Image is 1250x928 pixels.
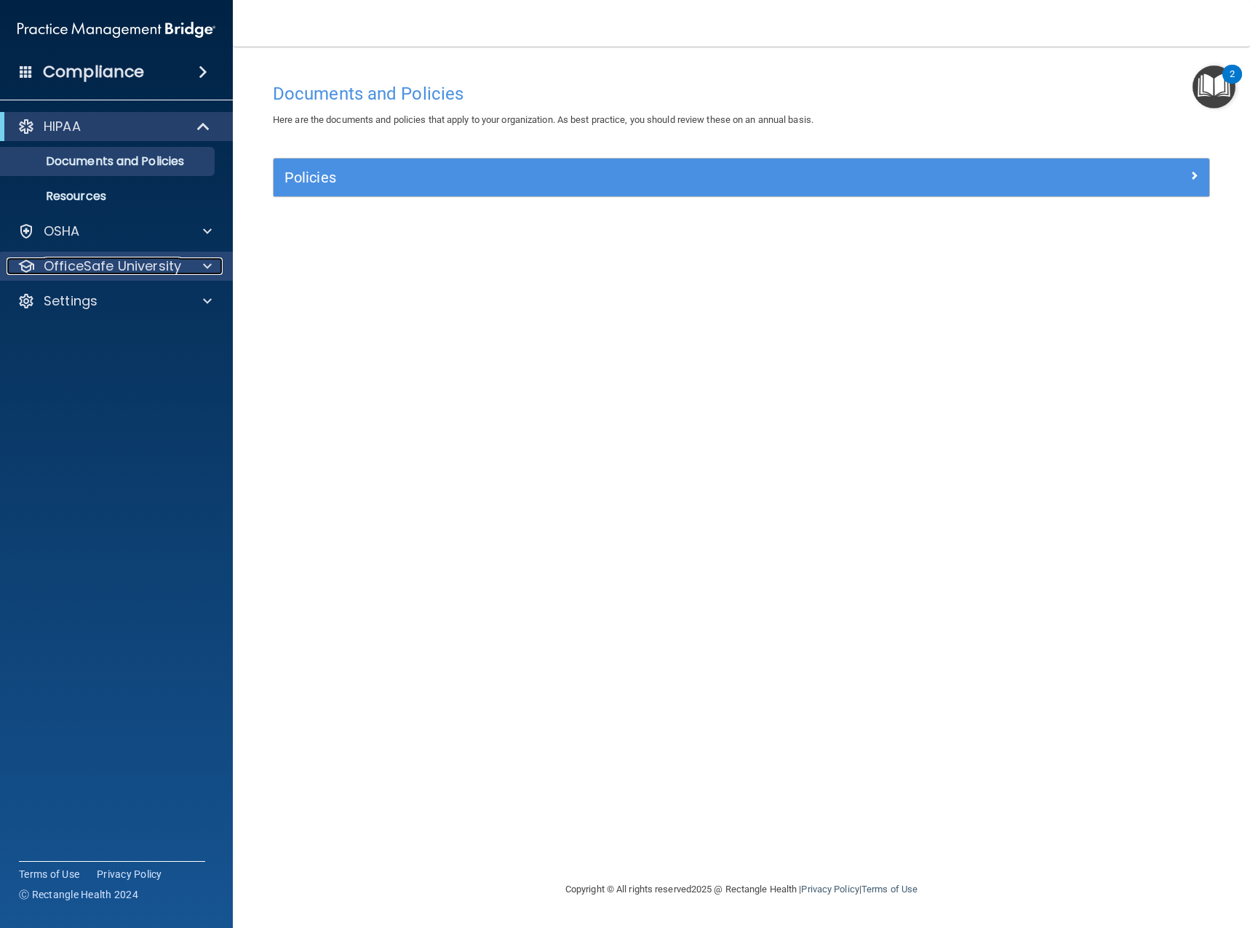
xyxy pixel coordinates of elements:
[17,257,212,275] a: OfficeSafe University
[284,166,1198,189] a: Policies
[1230,74,1235,93] div: 2
[19,887,138,902] span: Ⓒ Rectangle Health 2024
[273,84,1210,103] h4: Documents and Policies
[9,154,208,169] p: Documents and Policies
[861,884,917,895] a: Terms of Use
[284,169,965,185] h5: Policies
[43,62,144,82] h4: Compliance
[44,118,81,135] p: HIPAA
[44,257,181,275] p: OfficeSafe University
[97,867,162,881] a: Privacy Policy
[19,867,79,881] a: Terms of Use
[801,884,859,895] a: Privacy Policy
[17,292,212,310] a: Settings
[17,223,212,240] a: OSHA
[1193,65,1235,108] button: Open Resource Center, 2 new notifications
[476,866,1007,913] div: Copyright © All rights reserved 2025 @ Rectangle Health | |
[273,114,813,125] span: Here are the documents and policies that apply to your organization. As best practice, you should...
[17,15,215,44] img: PMB logo
[9,189,208,204] p: Resources
[44,292,97,310] p: Settings
[17,118,211,135] a: HIPAA
[44,223,80,240] p: OSHA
